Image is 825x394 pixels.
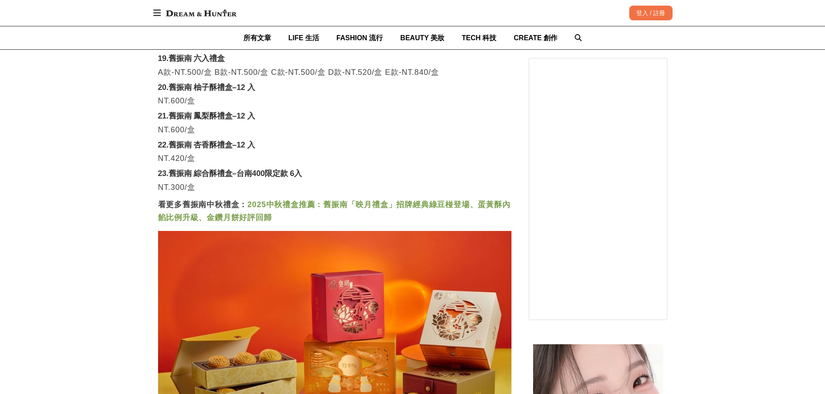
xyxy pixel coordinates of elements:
span: TECH 科技 [462,34,496,42]
a: CREATE 創作 [514,26,557,49]
span: FASHION 流行 [336,34,383,42]
span: BEAUTY 美妝 [400,34,444,42]
a: 2025中秋禮盒推薦：舊振南「映月禮盒」招牌經典綠豆椪登場、蛋黃酥內餡比例升級、金鑽月餅好評回歸 [158,200,511,222]
a: BEAUTY 美妝 [400,26,444,49]
a: LIFE 生活 [288,26,319,49]
h3: 20.舊振南 柚子酥禮盒–12 入 [158,83,511,93]
a: FASHION 流行 [336,26,383,49]
p: NT.600/盒 [158,94,511,107]
span: CREATE 創作 [514,34,557,42]
h3: 23.舊振南 綜合酥禮盒–台南400限定款 6入 [158,169,511,179]
p: NT.600/盒 [158,123,511,136]
p: A款-NT.500/盒 B款-NT.500/盒 C款-NT.500/盒 D款-NT.520/盒 E款-NT.840/盒 [158,66,511,79]
strong: 看更多舊振南中秋禮盒： [158,200,248,209]
a: TECH 科技 [462,26,496,49]
p: NT.300/盒 [158,181,511,194]
h3: 19.舊振南 六入禮盒 [158,54,511,64]
img: Dream & Hunter [162,5,241,21]
a: 所有文章 [243,26,271,49]
div: 登入 / 註冊 [629,6,673,20]
span: LIFE 生活 [288,34,319,42]
h3: 22.舊振南 杏香酥禮盒–12 入 [158,141,511,150]
p: NT.420/盒 [158,152,511,165]
span: 所有文章 [243,34,271,42]
h3: 21.舊振南 鳳梨酥禮盒–12 入 [158,112,511,121]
